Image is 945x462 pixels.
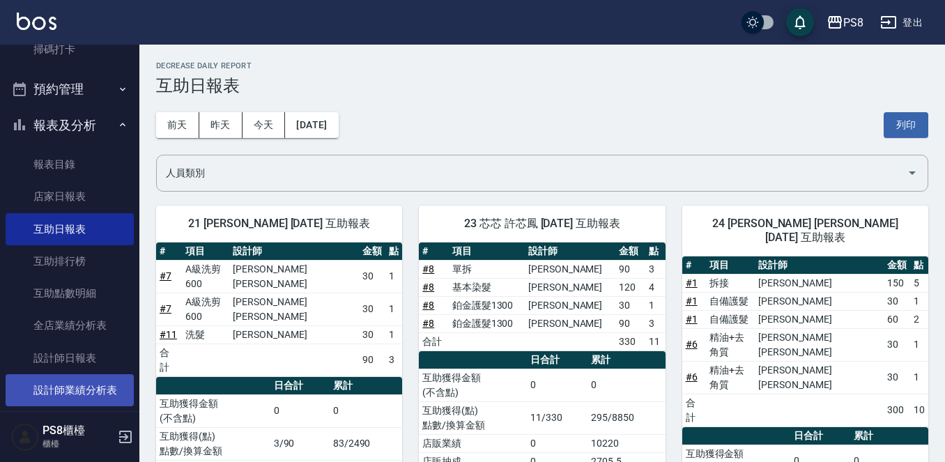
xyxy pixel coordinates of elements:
p: 櫃檯 [43,438,114,450]
td: 1 [385,325,402,344]
button: PS8 [821,8,869,37]
th: # [419,242,448,261]
a: 設計師業績分析表 [6,374,134,406]
td: 4 [645,278,666,296]
th: 點 [645,242,666,261]
th: 設計師 [525,242,615,261]
td: 鉑金護髮1300 [449,296,525,314]
h3: 互助日報表 [156,76,928,95]
button: save [786,8,814,36]
th: 點 [910,256,928,275]
a: 互助排行榜 [6,245,134,277]
th: 項目 [706,256,755,275]
a: #8 [422,282,434,293]
a: #6 [686,339,698,350]
td: 互助獲得金額 (不含點) [419,369,527,401]
th: 點 [385,242,402,261]
td: 1 [385,260,402,293]
td: 0 [527,369,587,401]
td: [PERSON_NAME] [525,296,615,314]
input: 人員名稱 [162,161,901,185]
td: 店販業績 [419,434,527,452]
td: 30 [359,260,385,293]
td: 基本染髮 [449,278,525,296]
button: 列印 [884,112,928,138]
td: [PERSON_NAME] [525,278,615,296]
button: 登出 [875,10,928,36]
th: 金額 [884,256,910,275]
td: 合計 [156,344,182,376]
th: 累計 [587,351,666,369]
button: 報表及分析 [6,107,134,144]
td: 10220 [587,434,666,452]
td: 330 [615,332,645,351]
td: [PERSON_NAME][PERSON_NAME] [755,361,884,394]
td: 互助獲得(點) 點數/換算金額 [419,401,527,434]
button: 昨天 [199,112,243,138]
td: 295/8850 [587,401,666,434]
td: 合計 [682,394,706,426]
h2: Decrease Daily Report [156,61,928,70]
a: #8 [422,318,434,329]
td: 0 [587,369,666,401]
a: 掃碼打卡 [6,33,134,66]
td: 1 [910,292,928,310]
button: Open [901,162,923,184]
td: [PERSON_NAME] [755,274,884,292]
a: 互助點數明細 [6,277,134,309]
a: #8 [422,300,434,311]
td: 5 [910,274,928,292]
td: 0 [527,434,587,452]
td: 合計 [419,332,448,351]
td: [PERSON_NAME] [525,314,615,332]
td: [PERSON_NAME][PERSON_NAME] [229,260,359,293]
th: 金額 [615,242,645,261]
td: 300 [884,394,910,426]
td: 互助獲得(點) 點數/換算金額 [156,427,270,460]
td: 3/90 [270,427,330,460]
table: a dense table [156,242,402,377]
a: #6 [686,371,698,383]
th: 日合計 [270,377,330,395]
td: [PERSON_NAME][PERSON_NAME] [229,293,359,325]
a: #1 [686,277,698,288]
a: 互助日報表 [6,213,134,245]
th: 項目 [182,242,230,261]
table: a dense table [419,242,665,351]
img: Logo [17,13,56,30]
td: A級洗剪600 [182,260,230,293]
td: 互助獲得金額 (不含點) [156,394,270,427]
td: 拆接 [706,274,755,292]
th: 累計 [850,427,928,445]
th: 項目 [449,242,525,261]
td: 洗髮 [182,325,230,344]
td: 1 [385,293,402,325]
td: 2 [910,310,928,328]
td: 83/2490 [330,427,403,460]
a: 報表目錄 [6,148,134,180]
span: 24 [PERSON_NAME] [PERSON_NAME] [DATE] 互助報表 [699,217,912,245]
th: 日合計 [527,351,587,369]
a: 全店業績分析表 [6,309,134,341]
td: 1 [910,361,928,394]
a: #7 [160,303,171,314]
td: 30 [884,292,910,310]
div: PS8 [843,14,863,31]
td: 鉑金護髮1300 [449,314,525,332]
th: # [156,242,182,261]
td: 10 [910,394,928,426]
span: 23 芯芯 許芯鳳 [DATE] 互助報表 [436,217,648,231]
button: 預約管理 [6,71,134,107]
td: 60 [884,310,910,328]
td: [PERSON_NAME] [229,325,359,344]
a: #7 [160,270,171,282]
td: 120 [615,278,645,296]
a: 設計師業績月報表 [6,406,134,438]
a: #11 [160,329,177,340]
td: 11/330 [527,401,587,434]
a: #1 [686,314,698,325]
td: 0 [330,394,403,427]
td: 精油+去角質 [706,361,755,394]
th: 設計師 [229,242,359,261]
td: 單拆 [449,260,525,278]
